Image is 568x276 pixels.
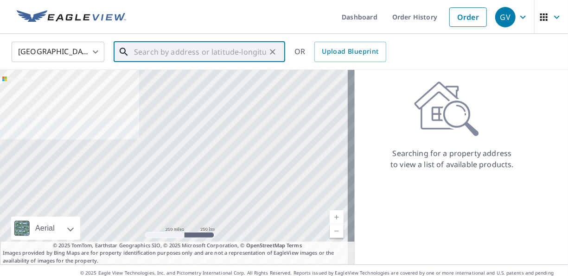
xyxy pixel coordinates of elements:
[495,7,516,27] div: GV
[32,217,57,240] div: Aerial
[330,210,344,224] a: Current Level 5, Zoom In
[330,224,344,238] a: Current Level 5, Zoom Out
[287,242,302,249] a: Terms
[12,39,104,65] div: [GEOGRAPHIC_DATA]
[294,42,386,62] div: OR
[322,46,378,57] span: Upload Blueprint
[449,7,487,27] a: Order
[266,45,279,58] button: Clear
[17,10,126,24] img: EV Logo
[134,39,266,65] input: Search by address or latitude-longitude
[246,242,285,249] a: OpenStreetMap
[390,148,514,170] p: Searching for a property address to view a list of available products.
[53,242,302,250] span: © 2025 TomTom, Earthstar Geographics SIO, © 2025 Microsoft Corporation, ©
[11,217,80,240] div: Aerial
[314,42,386,62] a: Upload Blueprint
